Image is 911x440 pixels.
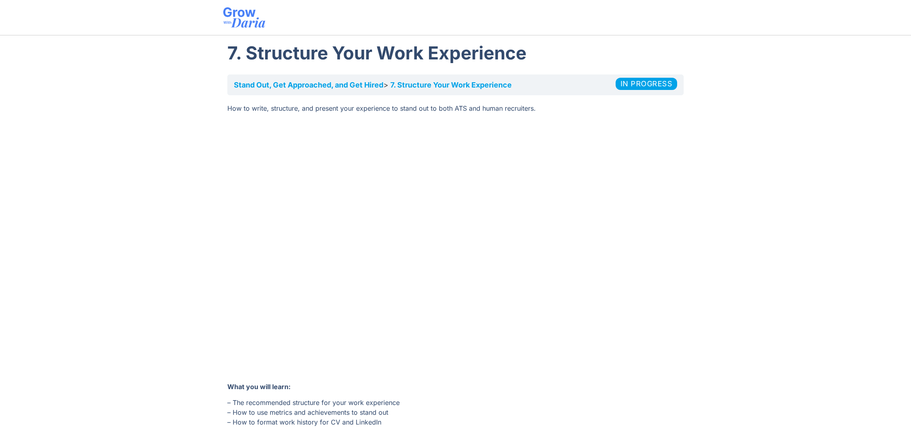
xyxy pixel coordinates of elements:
[227,103,684,113] p: How to write, structure, and present your experience to stand out to both ATS and human recruiters.
[390,81,512,89] a: 7. Structure Your Work Experience
[227,398,684,427] p: – The recommended structure for your work experience – How to use metrics and achievements to sta...
[227,74,684,95] nav: Breadcrumbs
[616,78,678,90] div: In Progress
[227,383,290,391] strong: What you will learn:
[227,39,684,66] h1: 7. Structure Your Work Experience
[234,81,383,89] a: Stand Out, Get Approached, and Get Hired​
